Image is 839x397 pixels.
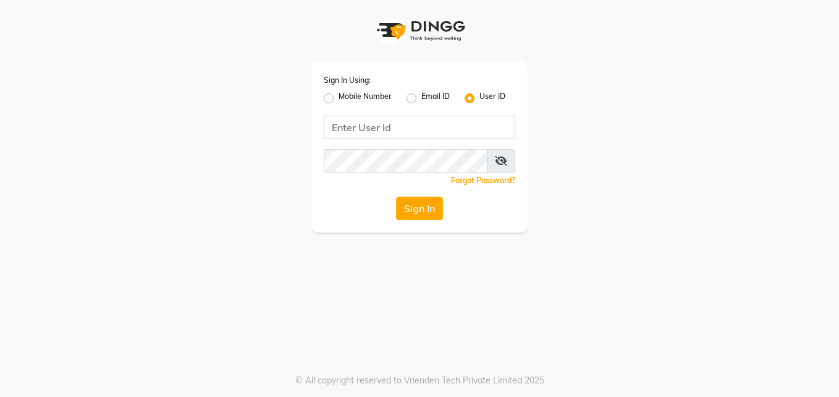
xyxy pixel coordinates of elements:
[324,116,515,139] input: Username
[339,91,392,106] label: Mobile Number
[396,197,443,220] button: Sign In
[451,176,515,185] a: Forgot Password?
[324,149,487,173] input: Username
[370,12,469,49] img: logo1.svg
[324,75,371,86] label: Sign In Using:
[421,91,450,106] label: Email ID
[479,91,505,106] label: User ID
